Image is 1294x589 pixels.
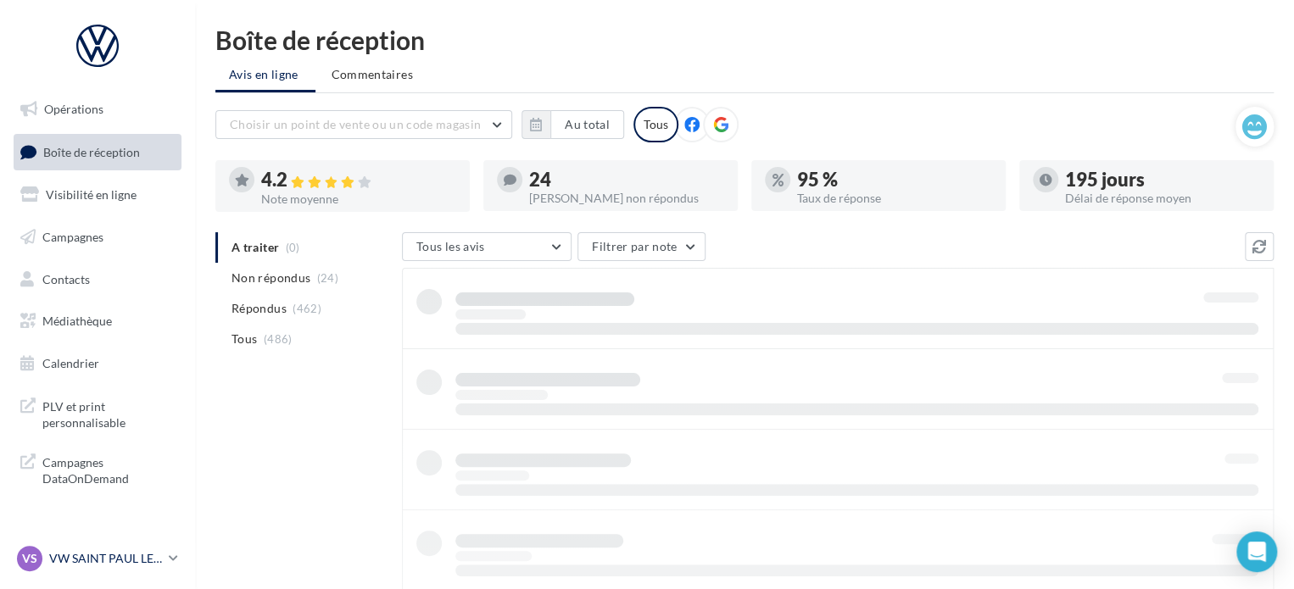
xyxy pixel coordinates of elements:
span: Répondus [231,300,287,317]
a: VS VW SAINT PAUL LES DAX [14,542,181,575]
p: VW SAINT PAUL LES DAX [49,550,162,567]
a: Opérations [10,92,185,127]
span: Non répondus [231,269,310,286]
span: Commentaires [332,67,413,81]
div: Note moyenne [261,193,456,205]
div: Taux de réponse [797,192,992,204]
span: Boîte de réception [43,144,140,158]
div: 4.2 [261,170,456,190]
span: Calendrier [42,356,99,370]
div: Délai de réponse moyen [1065,192,1260,204]
button: Au total [522,110,624,139]
span: (486) [264,332,293,346]
a: Contacts [10,262,185,297]
span: (462) [293,302,321,315]
span: Choisir un point de vente ou un code magasin [230,117,481,131]
span: (24) [317,271,338,285]
span: Visibilité en ligne [46,187,137,202]
a: PLV et print personnalisable [10,388,185,438]
a: Campagnes [10,219,185,255]
div: 195 jours [1065,170,1260,189]
span: PLV et print personnalisable [42,395,175,431]
a: Visibilité en ligne [10,177,185,213]
div: Open Intercom Messenger [1236,531,1277,572]
span: Opérations [44,102,103,116]
a: Médiathèque [10,303,185,339]
span: Médiathèque [42,314,112,328]
span: Tous [231,331,257,347]
div: 95 % [797,170,992,189]
a: Campagnes DataOnDemand [10,444,185,494]
span: Contacts [42,271,90,286]
div: Tous [633,107,678,142]
span: Campagnes DataOnDemand [42,451,175,487]
button: Au total [550,110,624,139]
div: Boîte de réception [215,27,1274,53]
button: Choisir un point de vente ou un code magasin [215,110,512,139]
div: 24 [529,170,724,189]
a: Calendrier [10,346,185,381]
span: VS [22,550,37,567]
div: [PERSON_NAME] non répondus [529,192,724,204]
a: Boîte de réception [10,134,185,170]
span: Campagnes [42,230,103,244]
